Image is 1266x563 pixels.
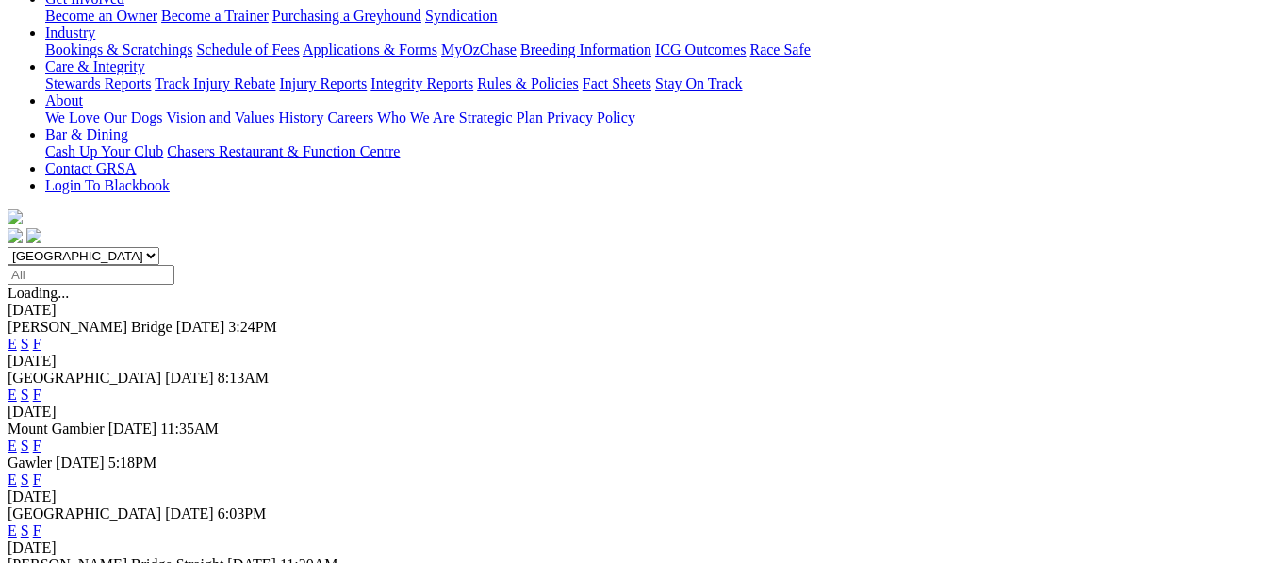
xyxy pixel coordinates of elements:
a: Strategic Plan [459,109,543,125]
a: Become a Trainer [161,8,269,24]
span: [DATE] [176,319,225,335]
input: Select date [8,265,174,285]
a: Syndication [425,8,497,24]
div: Care & Integrity [45,75,1258,92]
a: Industry [45,25,95,41]
a: Breeding Information [520,41,651,58]
a: MyOzChase [441,41,517,58]
a: Chasers Restaurant & Function Centre [167,143,400,159]
a: F [33,438,41,454]
a: Privacy Policy [547,109,635,125]
a: S [21,472,29,488]
a: F [33,472,41,488]
a: S [21,336,29,352]
a: Who We Are [377,109,455,125]
a: Integrity Reports [370,75,473,91]
span: [DATE] [165,370,214,386]
a: Login To Blackbook [45,177,170,193]
a: Stay On Track [655,75,742,91]
span: Gawler [8,455,52,471]
span: [DATE] [165,505,214,522]
a: We Love Our Dogs [45,109,162,125]
span: Loading... [8,285,69,301]
a: F [33,387,41,403]
a: Bar & Dining [45,126,128,142]
a: ICG Outcomes [655,41,746,58]
span: [GEOGRAPHIC_DATA] [8,370,161,386]
a: E [8,438,17,454]
span: [GEOGRAPHIC_DATA] [8,505,161,522]
span: 6:03PM [218,505,267,522]
a: History [278,109,323,125]
a: E [8,522,17,538]
img: facebook.svg [8,228,23,243]
img: logo-grsa-white.png [8,209,23,224]
span: 11:35AM [160,421,219,437]
div: [DATE] [8,539,1258,556]
span: 5:18PM [108,455,157,471]
div: Bar & Dining [45,143,1258,160]
a: Careers [327,109,373,125]
span: Mount Gambier [8,421,105,437]
div: [DATE] [8,404,1258,421]
a: Rules & Policies [477,75,579,91]
a: S [21,438,29,454]
a: E [8,472,17,488]
a: F [33,522,41,538]
a: S [21,387,29,403]
a: Injury Reports [279,75,367,91]
span: [PERSON_NAME] Bridge [8,319,173,335]
span: 8:13AM [218,370,269,386]
div: Get Involved [45,8,1258,25]
a: Cash Up Your Club [45,143,163,159]
a: Schedule of Fees [196,41,299,58]
a: Fact Sheets [583,75,651,91]
a: E [8,387,17,403]
a: S [21,522,29,538]
a: Purchasing a Greyhound [272,8,421,24]
a: F [33,336,41,352]
a: Track Injury Rebate [155,75,275,91]
a: Vision and Values [166,109,274,125]
span: 3:24PM [228,319,277,335]
a: Care & Integrity [45,58,145,75]
a: Become an Owner [45,8,157,24]
a: Race Safe [749,41,810,58]
a: Stewards Reports [45,75,151,91]
a: Contact GRSA [45,160,136,176]
div: [DATE] [8,302,1258,319]
div: Industry [45,41,1258,58]
img: twitter.svg [26,228,41,243]
div: [DATE] [8,353,1258,370]
div: [DATE] [8,488,1258,505]
span: [DATE] [56,455,105,471]
a: E [8,336,17,352]
a: Applications & Forms [303,41,437,58]
div: About [45,109,1258,126]
a: Bookings & Scratchings [45,41,192,58]
a: About [45,92,83,108]
span: [DATE] [108,421,157,437]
